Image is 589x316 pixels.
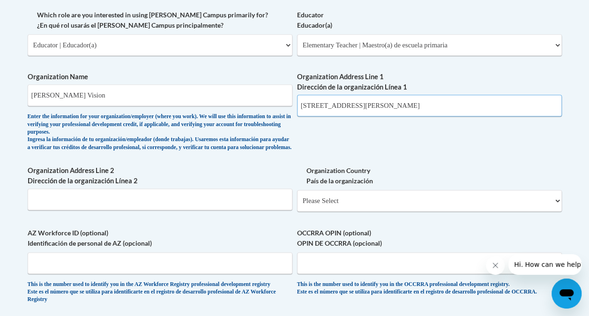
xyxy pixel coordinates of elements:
input: Metadata input [297,95,562,116]
label: Which role are you interested in using [PERSON_NAME] Campus primarily for? ¿En qué rol usarás el ... [28,10,292,30]
label: Organization Address Line 2 Dirección de la organización Línea 2 [28,166,292,186]
input: Metadata input [28,84,292,106]
label: Educator Educador(a) [297,10,562,30]
iframe: Close message [486,256,505,275]
div: This is the number used to identify you in the AZ Workforce Registry professional development reg... [28,281,292,304]
label: AZ Workforce ID (optional) Identificación de personal de AZ (opcional) [28,228,292,248]
label: Organization Name [28,72,292,82]
div: This is the number used to identify you in the OCCRRA professional development registry. Este es ... [297,281,562,296]
label: Organization Country País de la organización [297,166,562,186]
input: Metadata input [28,188,292,210]
span: Hi. How can we help? [6,7,76,14]
iframe: Message from company [508,254,582,275]
label: OCCRRA OPIN (optional) OPIN DE OCCRRA (opcional) [297,228,562,248]
div: Enter the information for your organization/employer (where you work). We will use this informati... [28,113,292,151]
iframe: Button to launch messaging window [552,278,582,308]
label: Organization Address Line 1 Dirección de la organización Línea 1 [297,72,562,92]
